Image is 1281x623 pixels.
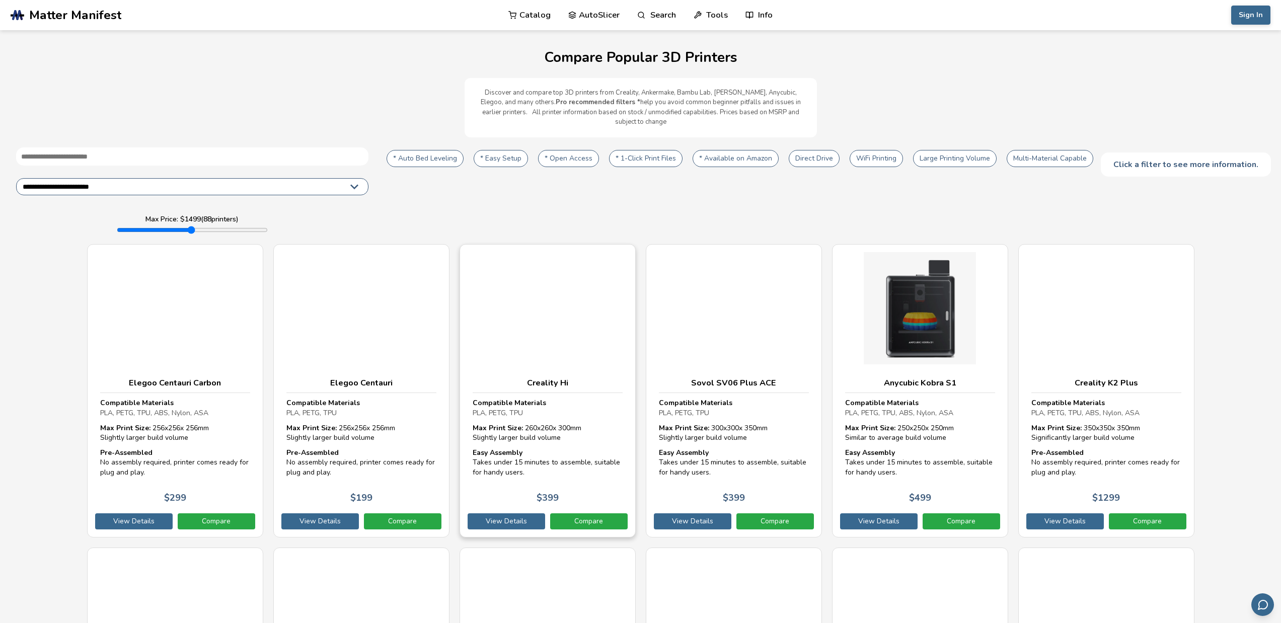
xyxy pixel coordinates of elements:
[1031,378,1181,388] h3: Creality K2 Plus
[29,8,121,22] span: Matter Manifest
[10,50,1271,65] h1: Compare Popular 3D Printers
[460,244,636,537] a: Creality HiCompatible MaterialsPLA, PETG, TPUMax Print Size: 260x260x 300mmSlightly larger build ...
[286,378,436,388] h3: Elegoo Centauri
[473,408,523,418] span: PLA, PETG, TPU
[473,448,623,478] div: Takes under 15 minutes to assemble, suitable for handy users.
[609,150,683,167] button: * 1-Click Print Files
[913,150,997,167] button: Large Printing Volume
[473,423,623,443] div: 260 x 260 x 300 mm Slightly larger build volume
[845,408,953,418] span: PLA, PETG, TPU, ABS, Nylon, ASA
[475,88,807,127] p: Discover and compare top 3D printers from Creality, Ankermake, Bambu Lab, [PERSON_NAME], Anycubic...
[659,423,809,443] div: 300 x 300 x 350 mm Slightly larger build volume
[364,513,441,529] a: Compare
[473,378,623,388] h3: Creality Hi
[1031,448,1084,457] strong: Pre-Assembled
[95,513,173,529] a: View Details
[286,448,339,457] strong: Pre-Assembled
[468,513,545,529] a: View Details
[659,423,709,433] strong: Max Print Size:
[845,448,895,457] strong: Easy Assembly
[286,398,360,408] strong: Compatible Materials
[550,513,628,529] a: Compare
[659,408,709,418] span: PLA, PETG, TPU
[286,423,436,443] div: 256 x 256 x 256 mm Slightly larger build volume
[1101,152,1271,177] div: Click a filter to see more information.
[659,378,809,388] h3: Sovol SV06 Plus ACE
[474,150,528,167] button: * Easy Setup
[178,513,255,529] a: Compare
[840,513,918,529] a: View Details
[845,398,919,408] strong: Compatible Materials
[1031,448,1181,478] div: No assembly required, printer comes ready for plug and play.
[100,423,250,443] div: 256 x 256 x 256 mm Slightly larger build volume
[273,244,449,537] a: Elegoo CentauriCompatible MaterialsPLA, PETG, TPUMax Print Size: 256x256x 256mmSlightly larger bu...
[387,150,464,167] button: * Auto Bed Leveling
[286,423,337,433] strong: Max Print Size:
[646,244,822,537] a: Sovol SV06 Plus ACECompatible MaterialsPLA, PETG, TPUMax Print Size: 300x300x 350mmSlightly large...
[909,493,931,503] p: $ 499
[654,513,731,529] a: View Details
[281,513,359,529] a: View Details
[1018,244,1194,537] a: Creality K2 PlusCompatible MaterialsPLA, PETG, TPU, ABS, Nylon, ASAMax Print Size: 350x350x 350mm...
[845,423,895,433] strong: Max Print Size:
[832,244,1008,537] a: Anycubic Kobra S1Compatible MaterialsPLA, PETG, TPU, ABS, Nylon, ASAMax Print Size: 250x250x 250m...
[164,493,186,503] p: $ 299
[789,150,840,167] button: Direct Drive
[736,513,814,529] a: Compare
[1031,423,1181,443] div: 350 x 350 x 350 mm Significantly larger build volume
[845,448,995,478] div: Takes under 15 minutes to assemble, suitable for handy users.
[1007,150,1093,167] button: Multi-Material Capable
[100,448,250,478] div: No assembly required, printer comes ready for plug and play.
[350,493,372,503] p: $ 199
[1031,423,1082,433] strong: Max Print Size:
[286,448,436,478] div: No assembly required, printer comes ready for plug and play.
[87,244,263,537] a: Elegoo Centauri CarbonCompatible MaterialsPLA, PETG, TPU, ABS, Nylon, ASAMax Print Size: 256x256x...
[100,448,153,457] strong: Pre-Assembled
[100,398,174,408] strong: Compatible Materials
[556,98,640,107] b: Pro recommended filters *
[473,423,523,433] strong: Max Print Size:
[1109,513,1186,529] a: Compare
[286,408,337,418] span: PLA, PETG, TPU
[850,150,903,167] button: WiFi Printing
[659,448,809,478] div: Takes under 15 minutes to assemble, suitable for handy users.
[723,493,745,503] p: $ 399
[1231,6,1270,25] button: Sign In
[845,423,995,443] div: 250 x 250 x 250 mm Similar to average build volume
[538,150,599,167] button: * Open Access
[659,448,709,457] strong: Easy Assembly
[1251,593,1274,616] button: Send feedback via email
[923,513,1000,529] a: Compare
[100,423,150,433] strong: Max Print Size:
[537,493,559,503] p: $ 399
[845,378,995,388] h3: Anycubic Kobra S1
[473,398,546,408] strong: Compatible Materials
[100,408,208,418] span: PLA, PETG, TPU, ABS, Nylon, ASA
[1026,513,1104,529] a: View Details
[1031,398,1105,408] strong: Compatible Materials
[693,150,779,167] button: * Available on Amazon
[1031,408,1140,418] span: PLA, PETG, TPU, ABS, Nylon, ASA
[1092,493,1120,503] p: $ 1299
[145,215,239,223] label: Max Price: $ 1499 ( 88 printers)
[659,398,732,408] strong: Compatible Materials
[100,378,250,388] h3: Elegoo Centauri Carbon
[473,448,522,457] strong: Easy Assembly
